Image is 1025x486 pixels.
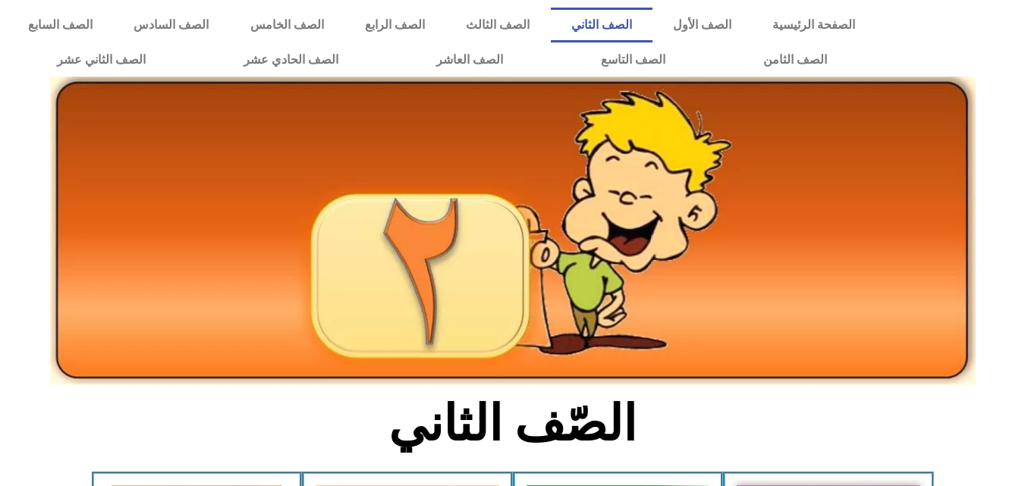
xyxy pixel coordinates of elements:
[752,8,876,42] a: الصفحة الرئيسية
[551,8,652,42] a: الصف الثاني
[552,42,714,77] a: الصف التاسع
[113,8,229,42] a: الصف السادس
[387,42,552,77] a: الصف العاشر
[230,8,344,42] a: الصف الخامس
[344,8,445,42] a: الصف الرابع
[8,42,194,77] a: الصف الثاني عشر
[194,42,387,77] a: الصف الحادي عشر
[262,394,763,453] h2: الصّف الثاني
[714,42,876,77] a: الصف الثامن
[652,8,752,42] a: الصف الأول
[445,8,550,42] a: الصف الثالث
[8,8,113,42] a: الصف السابع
